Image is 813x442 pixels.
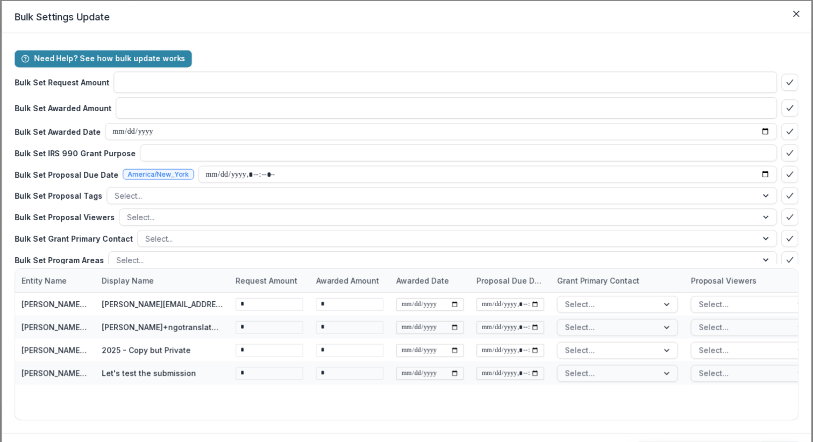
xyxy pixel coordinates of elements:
div: Awarded Amount [310,275,386,286]
div: [PERSON_NAME]+ngotranslatatetest NGO [22,344,89,356]
button: Need Help? See how bulk update works [15,50,192,67]
div: Request Amount [229,269,309,292]
div: Awarded Amount [310,269,390,292]
div: Entity Name [15,275,73,286]
div: Grant Primary Contact [551,269,684,292]
div: [PERSON_NAME]+ngotranslatatetest NGO [22,321,89,332]
span: America/New_York [127,170,189,178]
div: Proposal Viewers [684,275,763,286]
button: bulk-confirm-option [781,187,798,204]
div: Awarded Date [390,269,470,292]
p: Bulk Set Request Amount [15,77,109,88]
div: Proposal Due Date [470,269,550,292]
p: Bulk Set Grant Primary Contact [15,233,133,244]
button: bulk-confirm-option [781,251,798,269]
button: bulk-confirm-option [781,144,798,162]
div: Awarded Date [390,275,455,286]
div: Entity Name [15,269,95,292]
div: [PERSON_NAME]+ngotranslatatetest NGO - 2025 - Copy but Private [102,321,223,332]
p: Bulk Set IRS 990 Grant Purpose [15,147,135,158]
button: bulk-confirm-option [781,123,798,140]
header: Bulk Settings Update [2,1,811,33]
button: bulk-confirm-option [781,74,798,91]
div: [PERSON_NAME][EMAIL_ADDRESS][DOMAIN_NAME] - 2025 - Test bug [102,298,223,309]
p: Request Amount [236,275,297,286]
div: [PERSON_NAME][EMAIL_ADDRESS][DOMAIN_NAME] [22,367,89,379]
p: Bulk Set Proposal Tags [15,190,102,201]
button: bulk-confirm-option [781,166,798,183]
div: 2025 - Copy but Private [102,344,190,356]
div: Proposal Due Date [470,275,550,286]
p: Bulk Set Proposal Due Date [15,169,118,180]
p: Bulk Set Awarded Date [15,126,101,137]
div: Display Name [95,275,160,286]
div: Let's test the submission [102,367,196,379]
div: [PERSON_NAME][EMAIL_ADDRESS][DOMAIN_NAME] [22,298,89,309]
button: bulk-confirm-option [781,208,798,226]
div: Display Name [95,269,229,292]
p: Bulk Set Program Areas [15,254,104,265]
button: bulk-confirm-option [781,99,798,117]
button: bulk-confirm-option [781,230,798,247]
p: Bulk Set Awarded Amount [15,103,111,114]
div: Grant Primary Contact [551,275,646,286]
button: Close [788,5,805,23]
p: Bulk Set Proposal Viewers [15,212,115,223]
